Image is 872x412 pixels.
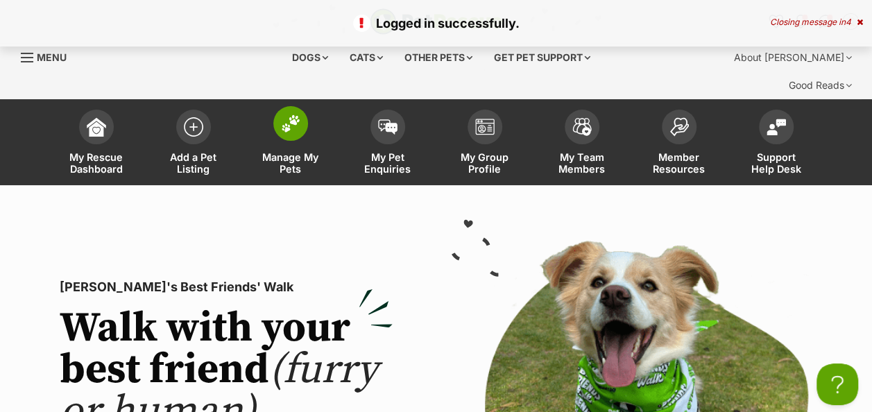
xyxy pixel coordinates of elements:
[162,151,225,175] span: Add a Pet Listing
[242,103,339,185] a: Manage My Pets
[340,44,393,71] div: Cats
[378,119,397,135] img: pet-enquiries-icon-7e3ad2cf08bfb03b45e93fb7055b45f3efa6380592205ae92323e6603595dc1f.svg
[21,44,76,69] a: Menu
[631,103,728,185] a: Member Resources
[48,103,145,185] a: My Rescue Dashboard
[745,151,807,175] span: Support Help Desk
[395,44,482,71] div: Other pets
[728,103,825,185] a: Support Help Desk
[259,151,322,175] span: Manage My Pets
[767,119,786,135] img: help-desk-icon-fdf02630f3aa405de69fd3d07c3f3aa587a6932b1a1747fa1d2bba05be0121f9.svg
[436,103,533,185] a: My Group Profile
[184,117,203,137] img: add-pet-listing-icon-0afa8454b4691262ce3f59096e99ab1cd57d4a30225e0717b998d2c9b9846f56.svg
[145,103,242,185] a: Add a Pet Listing
[572,118,592,136] img: team-members-icon-5396bd8760b3fe7c0b43da4ab00e1e3bb1a5d9ba89233759b79545d2d3fc5d0d.svg
[551,151,613,175] span: My Team Members
[779,71,862,99] div: Good Reads
[648,151,710,175] span: Member Resources
[87,117,106,137] img: dashboard-icon-eb2f2d2d3e046f16d808141f083e7271f6b2e854fb5c12c21221c1fb7104beca.svg
[669,117,689,136] img: member-resources-icon-8e73f808a243e03378d46382f2149f9095a855e16c252ad45f914b54edf8863c.svg
[454,151,516,175] span: My Group Profile
[357,151,419,175] span: My Pet Enquiries
[533,103,631,185] a: My Team Members
[484,44,600,71] div: Get pet support
[60,277,393,297] p: [PERSON_NAME]'s Best Friends' Walk
[37,51,67,63] span: Menu
[724,44,862,71] div: About [PERSON_NAME]
[339,103,436,185] a: My Pet Enquiries
[282,44,338,71] div: Dogs
[475,119,495,135] img: group-profile-icon-3fa3cf56718a62981997c0bc7e787c4b2cf8bcc04b72c1350f741eb67cf2f40e.svg
[817,363,858,405] iframe: Help Scout Beacon - Open
[65,151,128,175] span: My Rescue Dashboard
[281,114,300,132] img: manage-my-pets-icon-02211641906a0b7f246fdf0571729dbe1e7629f14944591b6c1af311fb30b64b.svg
